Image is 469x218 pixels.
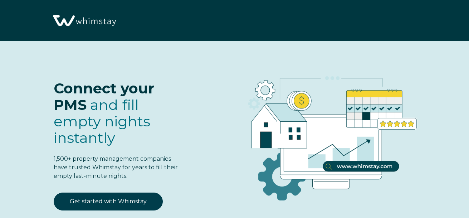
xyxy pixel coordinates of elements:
[54,79,155,113] span: Connect your PMS
[54,96,150,146] span: and
[50,4,118,38] img: Whimstay Logo-02 1
[210,55,448,211] img: RBO Ilustrations-03
[54,193,163,210] a: Get started with Whimstay
[54,96,150,146] span: fill empty nights instantly
[54,155,178,179] span: 1,500+ property management companies have trusted Whimstay for years to fill their empty last-min...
